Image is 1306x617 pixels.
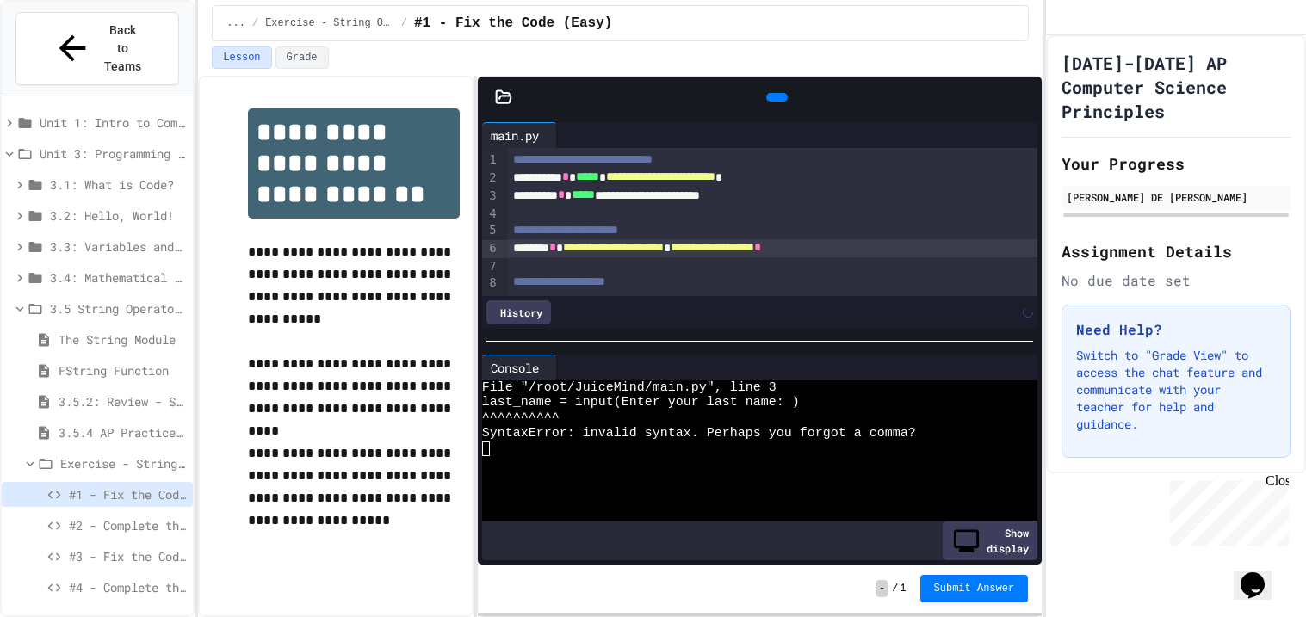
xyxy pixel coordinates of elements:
[482,258,499,275] div: 7
[50,176,186,194] span: 3.1: What is Code?
[1062,239,1291,263] h2: Assignment Details
[212,46,271,69] button: Lesson
[69,516,186,534] span: #2 - Complete the Code (Easy)
[486,300,551,324] div: History
[7,7,119,109] div: Chat with us now!Close
[1076,347,1276,433] p: Switch to "Grade View" to access the chat feature and communicate with your teacher for help and ...
[414,13,612,34] span: #1 - Fix the Code (Easy)
[59,423,186,441] span: 3.5.4 AP Practice - String Manipulation
[69,485,186,503] span: #1 - Fix the Code (Easy)
[482,170,499,188] div: 2
[15,12,179,85] button: Back to Teams
[1076,319,1276,340] h3: Need Help?
[50,268,186,287] span: 3.4: Mathematical Operators
[482,355,557,380] div: Console
[252,16,258,30] span: /
[482,126,548,145] div: main.py
[1062,51,1291,123] h1: [DATE]-[DATE] AP Computer Science Principles
[482,380,777,396] span: File "/root/JuiceMind/main.py", line 3
[482,426,916,441] span: SyntaxError: invalid syntax. Perhaps you forgot a comma?
[482,188,499,206] div: 3
[69,578,186,596] span: #4 - Complete the Code (Medium)
[275,46,329,69] button: Grade
[50,238,186,256] span: 3.3: Variables and Data Types
[482,410,560,426] span: ^^^^^^^^^^
[920,575,1029,602] button: Submit Answer
[1062,151,1291,176] h2: Your Progress
[265,16,394,30] span: Exercise - String Operators
[50,207,186,225] span: 3.2: Hello, World!
[1062,270,1291,291] div: No due date set
[59,361,186,379] span: FString Function
[1234,548,1289,600] iframe: chat widget
[482,395,800,410] span: last_name = input(Enter your last name: )
[943,521,1037,560] div: Show display
[1163,473,1289,546] iframe: chat widget
[934,582,1015,595] span: Submit Answer
[482,275,499,293] div: 8
[482,122,557,148] div: main.py
[40,145,186,163] span: Unit 3: Programming with Python
[482,151,499,170] div: 1
[40,114,186,132] span: Unit 1: Intro to Computer Science
[482,222,499,240] div: 5
[482,206,499,223] div: 4
[482,293,499,311] div: 9
[69,547,186,565] span: #3 - Fix the Code (Medium)
[59,392,186,410] span: 3.5.2: Review - String Operators
[59,330,186,349] span: The String Module
[482,240,499,258] div: 6
[1067,189,1285,205] div: [PERSON_NAME] DE [PERSON_NAME]
[401,16,407,30] span: /
[102,22,143,76] span: Back to Teams
[482,359,548,377] div: Console
[892,582,898,595] span: /
[60,454,186,472] span: Exercise - String Operators
[900,582,906,595] span: 1
[50,299,186,318] span: 3.5 String Operators
[226,16,245,30] span: ...
[876,580,888,597] span: -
